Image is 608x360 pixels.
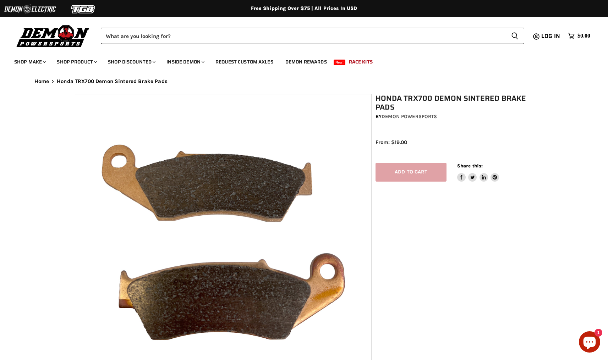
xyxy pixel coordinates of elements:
[376,139,407,145] span: From: $19.00
[376,113,537,121] div: by
[51,55,101,69] a: Shop Product
[577,33,590,39] span: $0.00
[20,78,588,84] nav: Breadcrumbs
[280,55,332,69] a: Demon Rewards
[34,78,49,84] a: Home
[103,55,160,69] a: Shop Discounted
[9,52,588,69] ul: Main menu
[382,113,437,120] a: Demon Powersports
[564,31,594,41] a: $0.00
[538,33,564,39] a: Log in
[541,32,560,40] span: Log in
[334,60,346,65] span: New!
[457,163,483,168] span: Share this:
[14,23,92,48] img: Demon Powersports
[577,331,602,354] inbox-online-store-chat: Shopify online store chat
[101,28,524,44] form: Product
[57,78,168,84] span: Honda TRX700 Demon Sintered Brake Pads
[161,55,209,69] a: Inside Demon
[210,55,279,69] a: Request Custom Axles
[344,55,378,69] a: Race Kits
[505,28,524,44] button: Search
[101,28,505,44] input: Search
[9,55,50,69] a: Shop Make
[57,2,110,16] img: TGB Logo 2
[4,2,57,16] img: Demon Electric Logo 2
[457,163,499,182] aside: Share this:
[20,5,588,12] div: Free Shipping Over $75 | All Prices In USD
[376,94,537,112] h1: Honda TRX700 Demon Sintered Brake Pads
